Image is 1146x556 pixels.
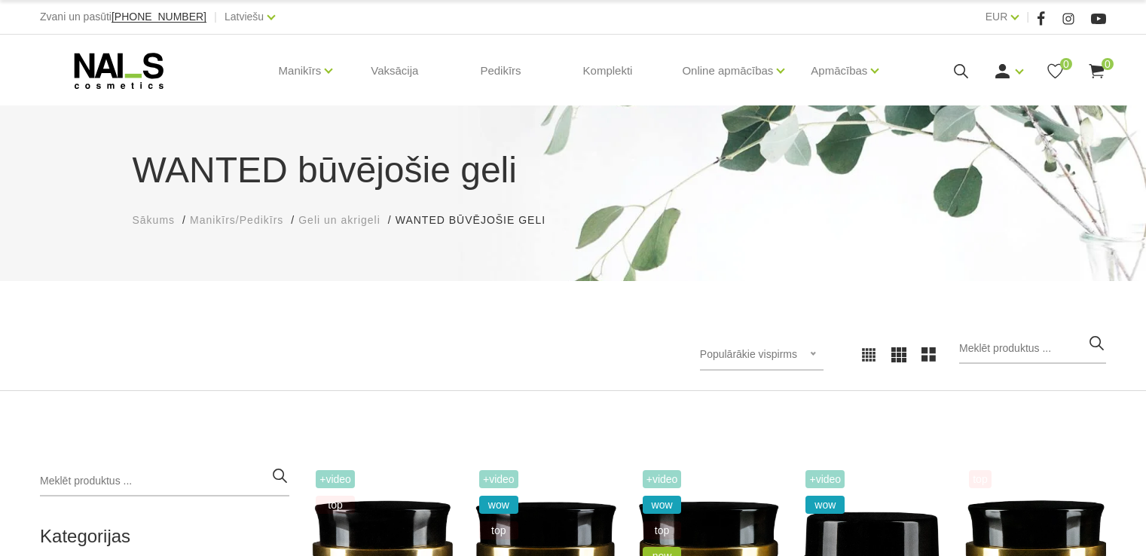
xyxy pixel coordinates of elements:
input: Meklēt produktus ... [959,334,1106,364]
span: top [479,521,518,539]
input: Meklēt produktus ... [40,466,289,496]
span: +Video [643,470,682,488]
h1: WANTED būvējošie geli [133,143,1014,197]
span: | [1026,8,1029,26]
span: | [214,8,217,26]
a: 0 [1087,62,1106,81]
a: Manikīrs/Pedikīrs [190,212,283,228]
a: Geli un akrigeli [298,212,380,228]
a: Pedikīrs [468,35,533,107]
a: Vaksācija [359,35,430,107]
a: Online apmācības [682,41,773,101]
a: EUR [986,8,1008,26]
li: WANTED būvējošie geli [396,212,561,228]
span: +Video [805,470,845,488]
span: Manikīrs/Pedikīrs [190,214,283,226]
div: Zvani un pasūti [40,8,206,26]
a: Komplekti [571,35,645,107]
span: top [643,521,682,539]
a: Sākums [133,212,176,228]
span: top [316,496,355,514]
span: Geli un akrigeli [298,214,380,226]
span: 0 [1060,58,1072,70]
a: 0 [1046,62,1065,81]
span: top [969,470,991,488]
span: +Video [479,470,518,488]
span: Sākums [133,214,176,226]
span: wow [479,496,518,514]
a: Manikīrs [279,41,322,101]
span: +Video [316,470,355,488]
a: [PHONE_NUMBER] [112,11,206,23]
span: wow [805,496,845,514]
a: Apmācības [811,41,867,101]
a: Latviešu [225,8,264,26]
span: wow [643,496,682,514]
h2: Kategorijas [40,527,289,546]
span: 0 [1102,58,1114,70]
span: Populārākie vispirms [700,348,797,360]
